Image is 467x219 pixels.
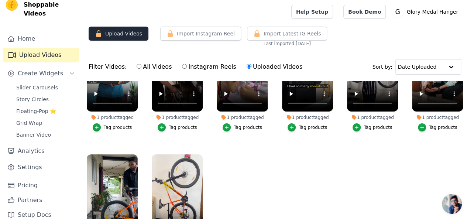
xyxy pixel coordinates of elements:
[104,124,132,130] div: Tag products
[137,64,141,69] input: All Videos
[395,8,400,16] text: G
[353,123,392,131] button: Tag products
[3,178,79,193] a: Pricing
[169,124,197,130] div: Tag products
[12,130,79,140] a: Banner Video
[18,69,63,78] span: Create Widgets
[16,84,58,91] span: Slider Carousels
[16,119,42,127] span: Grid Wrap
[152,114,203,120] div: 1 product tagged
[12,82,79,93] a: Slider Carousels
[182,64,187,69] input: Instagram Reels
[12,106,79,116] a: Floating-Pop ⭐
[264,41,311,47] span: Last imported: [DATE]
[3,31,79,46] a: Home
[392,5,461,18] button: G Glory Medal Hanger
[89,58,306,75] div: Filter Videos:
[16,131,51,138] span: Banner Video
[343,5,386,19] a: Book Demo
[3,66,79,81] button: Create Widgets
[299,124,327,130] div: Tag products
[160,27,241,41] button: Import Instagram Reel
[3,48,79,62] a: Upload Videos
[282,114,333,120] div: 1 product tagged
[16,107,56,115] span: Floating-Pop ⭐
[3,160,79,175] a: Settings
[223,123,262,131] button: Tag products
[291,5,333,19] a: Help Setup
[93,123,132,131] button: Tag products
[247,27,327,41] button: Import Latest IG Reels
[136,62,172,72] label: All Videos
[246,62,303,72] label: Uploaded Videos
[404,5,461,18] p: Glory Medal Hanger
[16,96,49,103] span: Story Circles
[429,124,457,130] div: Tag products
[234,124,262,130] div: Tag products
[89,27,148,41] button: Upload Videos
[412,114,463,120] div: 1 product tagged
[288,123,327,131] button: Tag products
[182,62,236,72] label: Instagram Reels
[364,124,392,130] div: Tag products
[247,64,251,69] input: Uploaded Videos
[217,114,268,120] div: 1 product tagged
[3,144,79,158] a: Analytics
[372,59,461,75] div: Sort by:
[12,118,79,128] a: Grid Wrap
[264,30,321,37] span: Import Latest IG Reels
[12,94,79,105] a: Story Circles
[347,114,398,120] div: 1 product tagged
[418,123,457,131] button: Tag products
[158,123,197,131] button: Tag products
[442,194,462,214] a: Open chat
[87,114,138,120] div: 1 product tagged
[3,193,79,208] a: Partners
